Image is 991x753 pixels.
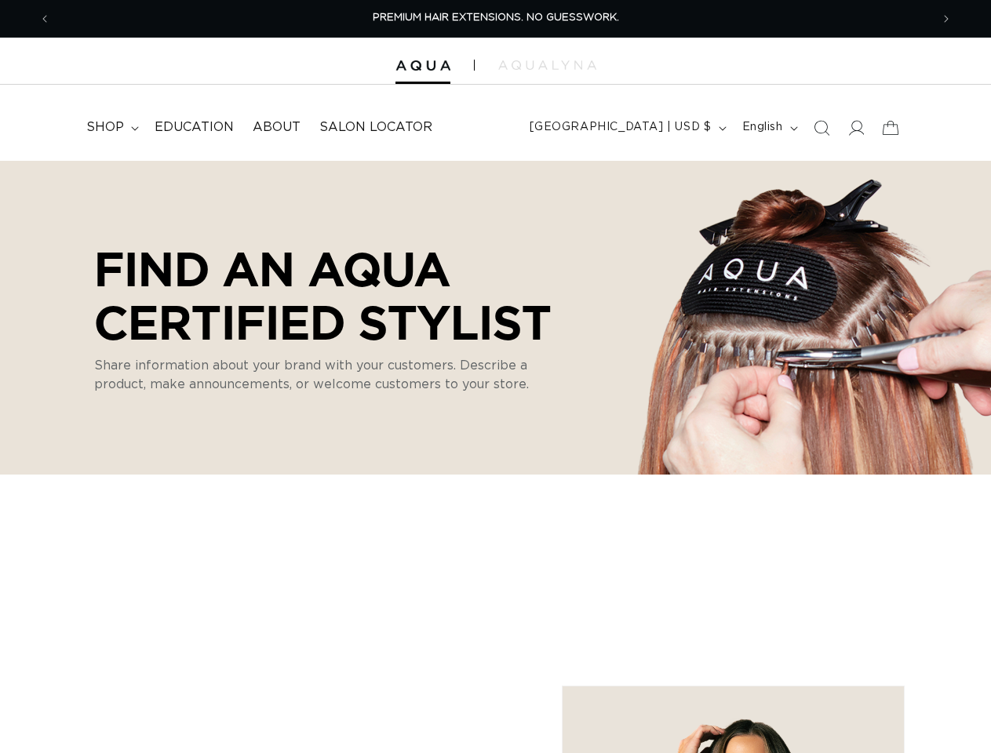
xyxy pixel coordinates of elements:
[804,111,839,145] summary: Search
[373,13,619,23] span: PREMIUM HAIR EXTENSIONS. NO GUESSWORK.
[77,110,145,145] summary: shop
[94,356,549,394] p: Share information about your brand with your customers. Describe a product, make announcements, o...
[253,119,301,136] span: About
[742,119,783,136] span: English
[319,119,432,136] span: Salon Locator
[94,242,573,348] p: Find an AQUA Certified Stylist
[520,113,733,143] button: [GEOGRAPHIC_DATA] | USD $
[310,110,442,145] a: Salon Locator
[145,110,243,145] a: Education
[27,4,62,34] button: Previous announcement
[929,4,964,34] button: Next announcement
[155,119,234,136] span: Education
[395,60,450,71] img: Aqua Hair Extensions
[530,119,712,136] span: [GEOGRAPHIC_DATA] | USD $
[498,60,596,70] img: aqualyna.com
[86,119,124,136] span: shop
[733,113,804,143] button: English
[243,110,310,145] a: About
